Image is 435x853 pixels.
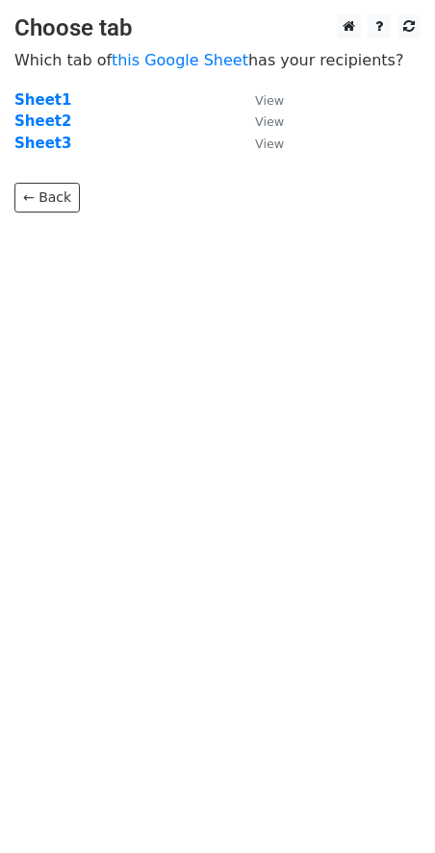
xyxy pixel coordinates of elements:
[236,135,284,152] a: View
[255,137,284,151] small: View
[236,91,284,109] a: View
[14,183,80,213] a: ← Back
[14,14,421,42] h3: Choose tab
[236,113,284,130] a: View
[14,135,71,152] a: Sheet3
[14,113,71,130] a: Sheet2
[112,51,248,69] a: this Google Sheet
[14,91,71,109] a: Sheet1
[255,114,284,129] small: View
[255,93,284,108] small: View
[14,50,421,70] p: Which tab of has your recipients?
